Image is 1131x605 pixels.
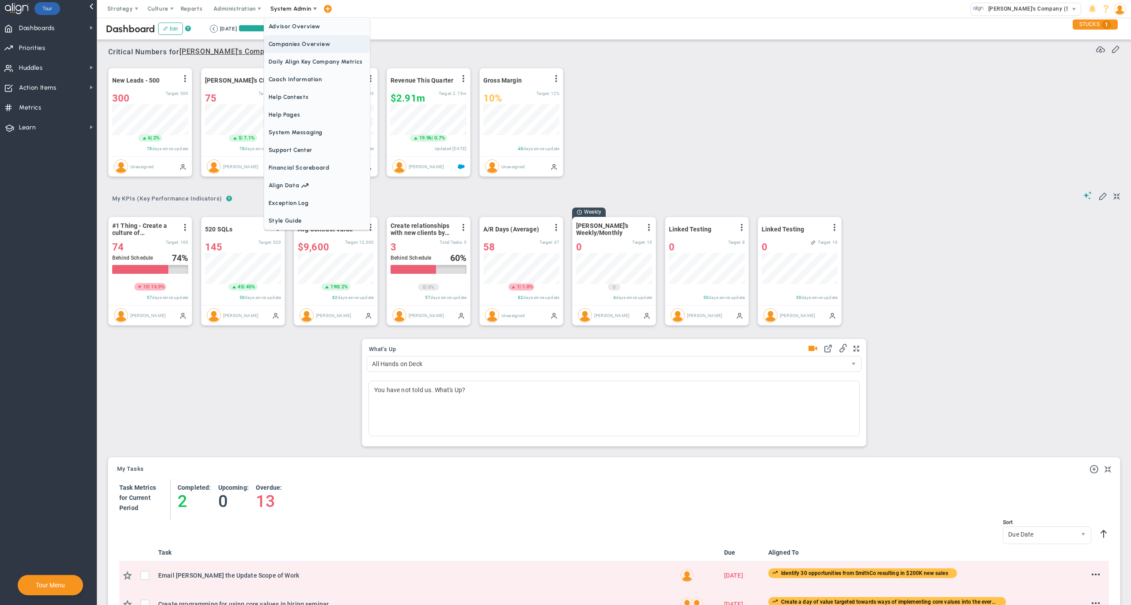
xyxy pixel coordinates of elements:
span: Culture [148,5,168,12]
a: My Tasks [117,466,144,473]
span: 78 [147,146,152,151]
span: Strategy [107,5,133,12]
span: 82 [332,295,338,300]
span: 12,000 [359,240,374,245]
span: Linked Testing [762,226,804,233]
span: My KPIs (Key Performance Indicators) [108,192,226,206]
img: Alex Abramson [763,308,778,322]
span: | [243,284,245,290]
span: Due Date [1003,527,1076,542]
span: Manually Updated [272,312,279,319]
th: Task [155,544,676,561]
img: Katie Williams [207,159,221,174]
span: Target: [632,240,645,245]
span: Target: [258,240,272,245]
span: 190 [330,284,338,291]
span: 50 [703,295,709,300]
span: Create relationships with new clients by attending 5 Networking Sessions [391,222,455,236]
span: Target: [258,91,272,96]
span: days since update [523,295,559,300]
span: Action Items [19,79,57,97]
span: Suggestions (AI Feature) [1083,191,1092,200]
span: 145 [205,242,222,253]
span: [PERSON_NAME]'s Company (Sandbox) [984,3,1091,15]
div: % [172,253,189,263]
span: 0 [669,242,675,253]
img: Alex Abramson [578,308,592,322]
span: Manually Updated [829,312,836,319]
span: 4 [613,295,616,300]
span: [PERSON_NAME] [409,164,444,169]
span: Companies Overview [264,35,370,53]
h4: 2 [178,492,211,511]
span: 60 [450,253,460,263]
span: 47 [554,240,559,245]
span: Learn [19,118,36,137]
span: days since update [430,295,467,300]
button: What's Up [369,346,396,353]
span: [PERSON_NAME] [594,313,630,318]
span: Target: [818,240,831,245]
img: Unassigned [114,159,128,174]
span: days since update [523,146,559,151]
span: Support Center [264,141,370,159]
div: Email Dave the Update Scope of Work [158,570,673,580]
span: #1 Thing - Create a culture of Transparency resulting in an eNPS score increase of 10 [112,222,176,236]
span: Dashboards [19,19,55,38]
span: 300 [112,93,129,104]
span: 15 [143,284,148,291]
span: 1 [517,284,520,291]
h4: Upcoming: [218,484,249,492]
span: Linked to <span class='icon ico-daily-huddle-feather' style='margin-right: 5px;'></span>All Hands... [811,240,816,245]
span: 3 [391,242,396,253]
span: Updated [DATE] [435,146,467,151]
span: Manually Updated [365,312,372,319]
span: 50 [796,295,801,300]
span: 82 [518,295,523,300]
span: 0.7% [434,135,445,141]
span: 0 [423,284,425,291]
span: select [846,356,861,371]
span: Target: [166,91,179,96]
span: 2,154,350 [453,91,467,96]
span: 0 [613,284,615,291]
span: [PERSON_NAME] [687,313,722,318]
span: | [425,284,427,290]
span: 58 [239,295,245,300]
span: [PERSON_NAME]'s Weekly/Monthly [576,222,640,236]
img: Katie Williams [300,308,314,322]
span: 57 [425,295,430,300]
span: Behind Schedule [391,255,431,261]
span: Edit My KPIs [1098,191,1107,200]
span: New Leads - 500 [112,77,159,84]
img: Tom Johnson [392,159,406,174]
span: for Current [119,494,151,501]
span: Style Guide [264,212,370,230]
span: 500 [180,91,188,96]
span: Edit or Add Critical Numbers [1111,44,1120,53]
img: Alex Abramson [207,308,221,322]
span: 58 [483,242,495,253]
span: 19.9k [419,135,432,142]
span: | [148,284,150,290]
span: days since update [801,295,838,300]
span: select [1068,3,1081,15]
span: [PERSON_NAME] [780,313,815,318]
span: days since update [245,146,281,151]
span: Financial Scoreboard [264,159,370,177]
button: My KPIs (Key Performance Indicators) [108,192,226,207]
span: Target: [728,240,741,245]
span: 5 [464,240,467,245]
span: Linked Testing [669,226,711,233]
span: Avg Contract Value [298,226,353,233]
span: Target: [166,240,179,245]
span: [PERSON_NAME] [130,313,166,318]
th: Aligned To [765,544,1056,561]
span: 6 [148,135,151,142]
span: 48 [518,146,523,151]
span: 2% [342,284,348,290]
span: Gross Margin [483,77,522,84]
span: [PERSON_NAME] [409,313,444,318]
